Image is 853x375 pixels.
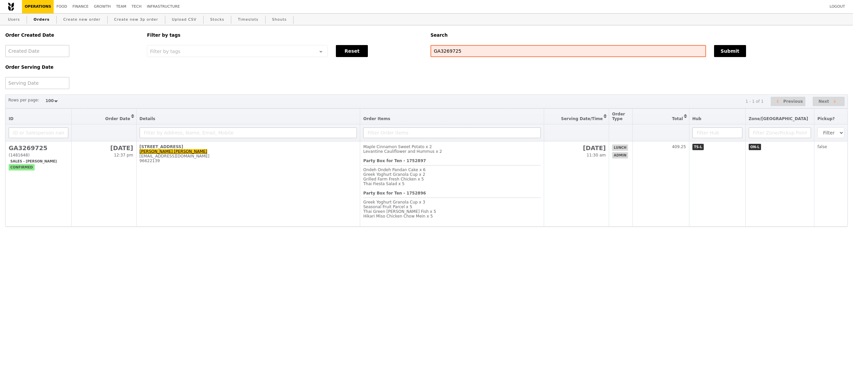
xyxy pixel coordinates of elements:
[363,181,405,186] span: Thai Fiesta Salad x 5
[363,200,425,205] span: Greek Yoghurt Granola Cup x 3
[363,191,426,196] b: Party Box for Ten - 1752896
[749,127,811,138] input: Filter Zone/Pickup Point
[612,112,625,121] span: Order Type
[9,144,68,151] h2: GA3269725
[363,177,424,181] span: Grilled Farm Fresh Chicken x 5
[363,214,433,219] span: Hikari Miso Chicken Chow Mein x 5
[140,144,357,149] div: [STREET_ADDRESS]
[672,144,686,149] span: 409.25
[363,149,540,154] div: Levantine Cauliflower and Hummus x 2
[692,116,701,121] span: Hub
[31,14,52,26] a: Orders
[150,48,180,54] span: Filter by tags
[140,154,357,158] div: [EMAIL_ADDRESS][DOMAIN_NAME]
[745,99,763,104] div: 1 - 1 of 1
[9,127,68,138] input: ID or Salesperson name
[114,153,133,157] span: 12:37 pm
[9,116,13,121] span: ID
[112,14,161,26] a: Create new 3p order
[140,149,207,154] a: [PERSON_NAME] [PERSON_NAME]
[8,2,14,11] img: Grain logo
[749,116,808,121] span: Zone/[GEOGRAPHIC_DATA]
[147,33,423,38] h5: Filter by tags
[817,116,835,121] span: Pickup?
[817,144,827,149] span: false
[140,116,155,121] span: Details
[771,97,805,106] button: Previous
[270,14,290,26] a: Shouts
[5,33,139,38] h5: Order Created Date
[5,77,69,89] input: Serving Date
[587,153,606,157] span: 11:30 am
[547,144,606,151] h2: [DATE]
[5,45,69,57] input: Created Date
[336,45,368,57] button: Reset
[140,127,357,138] input: Filter by Address, Name, Email, Mobile
[9,158,58,164] span: Sales - [PERSON_NAME]
[363,127,540,138] input: Filter Order Items
[8,97,39,103] label: Rows per page:
[363,144,540,149] div: Maple Cinnamon Sweet Potato x 2
[363,172,425,177] span: Greek Yoghurt Granola Cup x 2
[9,164,35,170] span: confirmed
[363,205,412,209] span: Seasonal Fruit Parcel x 5
[783,97,803,105] span: Previous
[813,97,845,106] button: Next
[612,144,628,151] span: lunch
[61,14,103,26] a: Create new order
[363,167,426,172] span: Ondeh Ondeh Pandan Cake x 6
[169,14,199,26] a: Upload CSV
[714,45,746,57] button: Submit
[208,14,227,26] a: Stocks
[692,144,704,150] span: TS-L
[692,127,742,138] input: Filter Hub
[363,158,426,163] b: Party Box for Ten - 1752897
[612,152,628,158] span: admin
[818,97,829,105] span: Next
[430,45,706,57] input: Search any field
[235,14,261,26] a: Timeslots
[5,14,23,26] a: Users
[749,144,761,150] span: ON-L
[5,65,139,70] h5: Order Serving Date
[9,153,68,157] div: (1481648)
[75,144,133,151] h2: [DATE]
[363,209,436,214] span: Thai Green [PERSON_NAME] Fish x 5
[363,116,390,121] span: Order Items
[140,158,357,163] div: 96622139
[430,33,848,38] h5: Search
